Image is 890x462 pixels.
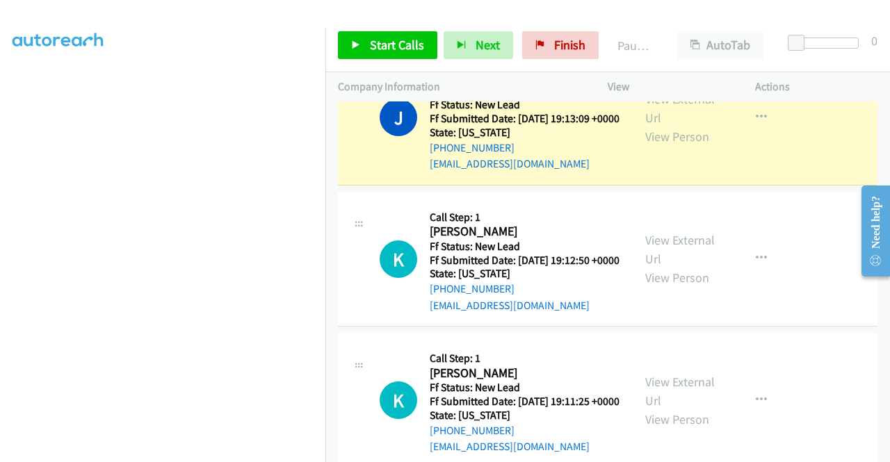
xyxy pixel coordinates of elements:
p: Company Information [338,79,583,95]
a: View Person [645,129,709,145]
a: View External Url [645,232,715,267]
h1: K [380,240,417,278]
a: [EMAIL_ADDRESS][DOMAIN_NAME] [430,157,590,170]
a: [PHONE_NUMBER] [430,282,515,295]
h5: Ff Status: New Lead [430,98,620,112]
span: Next [476,37,500,53]
span: Finish [554,37,585,53]
button: Next [444,31,513,59]
a: Finish [522,31,599,59]
h5: State: [US_STATE] [430,126,620,140]
h2: [PERSON_NAME] [430,224,620,240]
a: View External Url [645,374,715,409]
h5: Ff Status: New Lead [430,381,620,395]
h5: Call Step: 1 [430,352,620,365]
h5: Ff Submitted Date: [DATE] 19:12:50 +0000 [430,254,620,267]
button: AutoTab [677,31,763,59]
h5: Ff Submitted Date: [DATE] 19:11:25 +0000 [430,395,620,409]
a: View Person [645,270,709,286]
h5: Ff Submitted Date: [DATE] 19:13:09 +0000 [430,112,620,126]
div: The call is yet to be attempted [380,381,417,419]
div: The call is yet to be attempted [380,240,417,278]
h1: K [380,381,417,419]
p: Actions [755,79,877,95]
a: [PHONE_NUMBER] [430,141,515,154]
h5: State: [US_STATE] [430,409,620,422]
a: View Person [645,411,709,427]
p: Paused [617,36,652,55]
h5: Call Step: 1 [430,211,620,224]
iframe: Resource Center [850,176,890,286]
span: Start Calls [370,37,424,53]
a: [PHONE_NUMBER] [430,424,515,437]
a: [EMAIL_ADDRESS][DOMAIN_NAME] [430,440,590,453]
a: Start Calls [338,31,437,59]
h5: Ff Status: New Lead [430,240,620,254]
p: View [608,79,730,95]
a: View External Url [645,91,715,126]
h1: J [380,99,417,136]
h5: State: [US_STATE] [430,267,620,281]
div: 0 [871,31,877,50]
div: Delay between calls (in seconds) [795,38,859,49]
h2: [PERSON_NAME] [430,365,620,381]
a: [EMAIL_ADDRESS][DOMAIN_NAME] [430,299,590,312]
